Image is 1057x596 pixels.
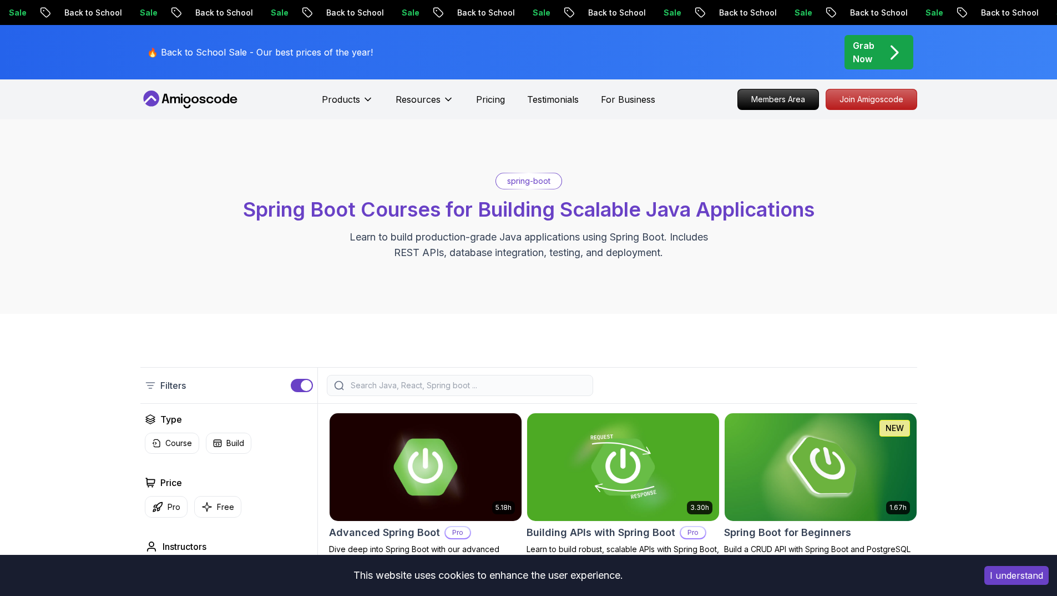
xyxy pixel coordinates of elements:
[242,7,278,18] p: Sale
[495,503,512,512] p: 5.18h
[724,413,917,566] a: Spring Boot for Beginners card1.67hNEWSpring Boot for BeginnersBuild a CRUD API with Spring Boot ...
[853,39,874,66] p: Grab Now
[396,93,441,106] p: Resources
[348,380,586,391] input: Search Java, React, Spring boot ...
[889,503,907,512] p: 1.67h
[226,438,244,449] p: Build
[527,544,720,577] p: Learn to build robust, scalable APIs with Spring Boot, mastering REST principles, JSON handling, ...
[112,7,147,18] p: Sale
[886,423,904,434] p: NEW
[396,93,454,115] button: Resources
[168,502,180,513] p: Pro
[322,93,373,115] button: Products
[635,7,671,18] p: Sale
[953,7,1028,18] p: Back to School
[298,7,373,18] p: Back to School
[322,93,360,106] p: Products
[527,413,719,521] img: Building APIs with Spring Boot card
[691,7,766,18] p: Back to School
[36,7,112,18] p: Back to School
[897,7,933,18] p: Sale
[601,93,655,106] a: For Business
[826,89,917,110] a: Join Amigoscode
[206,433,251,454] button: Build
[822,7,897,18] p: Back to School
[165,438,192,449] p: Course
[329,525,440,540] h2: Advanced Spring Boot
[145,433,199,454] button: Course
[167,7,242,18] p: Back to School
[147,46,373,59] p: 🔥 Back to School Sale - Our best prices of the year!
[690,503,709,512] p: 3.30h
[446,527,470,538] p: Pro
[160,379,186,392] p: Filters
[160,476,182,489] h2: Price
[527,413,720,577] a: Building APIs with Spring Boot card3.30hBuilding APIs with Spring BootProLearn to build robust, s...
[737,89,819,110] a: Members Area
[826,89,917,109] p: Join Amigoscode
[194,496,241,518] button: Free
[145,496,188,518] button: Pro
[560,7,635,18] p: Back to School
[476,93,505,106] a: Pricing
[429,7,504,18] p: Back to School
[163,540,206,553] h2: Instructors
[8,563,968,588] div: This website uses cookies to enhance the user experience.
[527,525,675,540] h2: Building APIs with Spring Boot
[342,229,715,261] p: Learn to build production-grade Java applications using Spring Boot. Includes REST APIs, database...
[504,7,540,18] p: Sale
[724,544,917,566] p: Build a CRUD API with Spring Boot and PostgreSQL database using Spring Data JPA and Spring AI
[724,525,851,540] h2: Spring Boot for Beginners
[160,413,182,426] h2: Type
[738,89,818,109] p: Members Area
[330,413,522,521] img: Advanced Spring Boot card
[681,527,705,538] p: Pro
[217,502,234,513] p: Free
[527,93,579,106] a: Testimonials
[984,566,1049,585] button: Accept cookies
[329,544,522,577] p: Dive deep into Spring Boot with our advanced course, designed to take your skills from intermedia...
[725,413,917,521] img: Spring Boot for Beginners card
[766,7,802,18] p: Sale
[373,7,409,18] p: Sale
[329,413,522,577] a: Advanced Spring Boot card5.18hAdvanced Spring BootProDive deep into Spring Boot with our advanced...
[243,197,815,222] span: Spring Boot Courses for Building Scalable Java Applications
[507,176,550,187] p: spring-boot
